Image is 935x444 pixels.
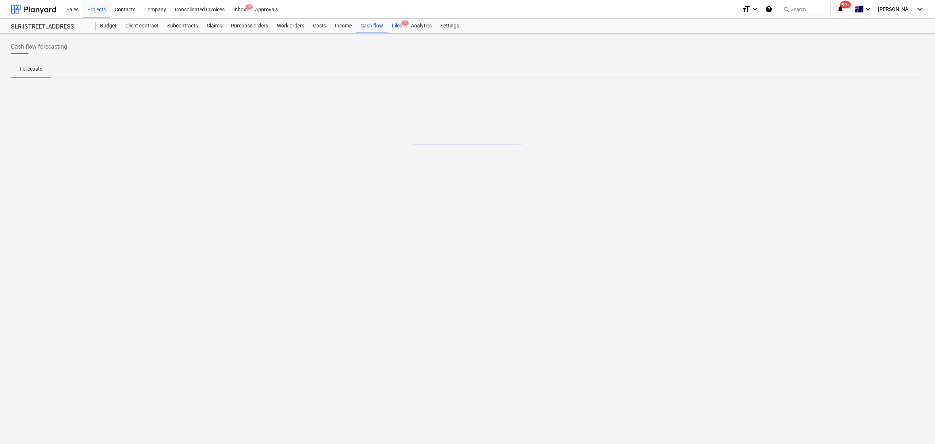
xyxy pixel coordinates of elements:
[388,19,407,33] a: Files2
[20,65,42,73] p: Forecasts
[202,19,226,33] a: Claims
[356,19,388,33] a: Cash flow
[765,5,772,14] i: Knowledge base
[331,19,356,33] a: Income
[245,4,253,10] span: 2
[96,19,121,33] a: Budget
[436,19,463,33] a: Settings
[407,19,436,33] a: Analytics
[163,19,202,33] a: Subcontracts
[401,20,409,26] span: 2
[121,19,163,33] a: Client contract
[742,5,751,14] i: format_size
[837,5,844,14] i: notifications
[226,19,272,33] a: Purchase orders
[11,23,87,31] div: SLR [STREET_ADDRESS]
[388,19,407,33] div: Files
[863,5,872,14] i: keyboard_arrow_down
[840,1,851,8] span: 99+
[309,19,331,33] a: Costs
[272,19,309,33] a: Work orders
[783,6,789,12] span: search
[878,6,915,12] span: [PERSON_NAME]
[751,5,759,14] i: keyboard_arrow_down
[780,3,831,15] button: Search
[11,42,67,51] span: Cash flow forecasting
[915,5,924,14] i: keyboard_arrow_down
